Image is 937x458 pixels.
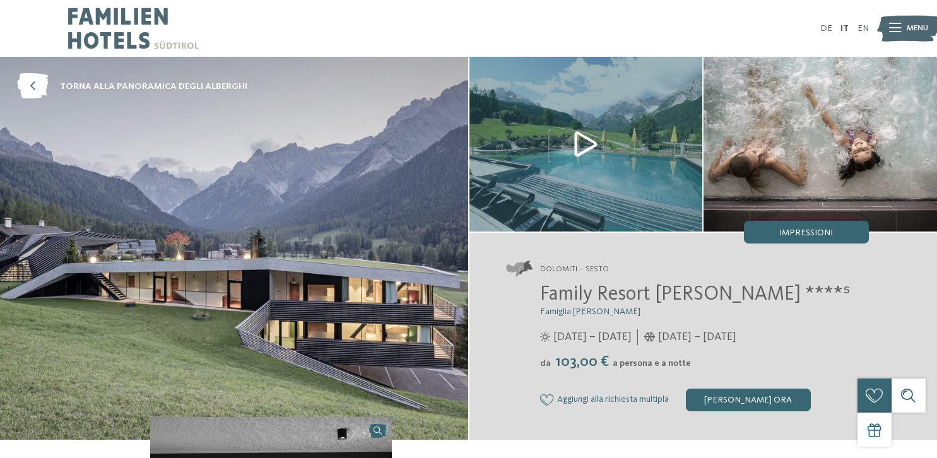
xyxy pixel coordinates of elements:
a: IT [840,24,849,33]
span: [DATE] – [DATE] [658,329,736,345]
span: Famiglia [PERSON_NAME] [540,307,640,316]
span: a persona e a notte [613,359,691,368]
span: Impressioni [779,228,833,237]
div: [PERSON_NAME] ora [686,389,811,411]
a: EN [857,24,869,33]
i: Orari d'apertura inverno [644,332,656,342]
span: Dolomiti – Sesto [540,264,609,275]
img: Il nostro family hotel a Sesto, il vostro rifugio sulle Dolomiti. [704,57,937,232]
a: DE [820,24,832,33]
span: 103,00 € [552,355,611,370]
span: Family Resort [PERSON_NAME] ****ˢ [540,285,851,305]
span: da [540,359,551,368]
img: Il nostro family hotel a Sesto, il vostro rifugio sulle Dolomiti. [469,57,703,232]
a: torna alla panoramica degli alberghi [17,74,247,100]
span: Aggiungi alla richiesta multipla [557,395,669,405]
span: torna alla panoramica degli alberghi [60,80,247,93]
i: Orari d'apertura estate [540,332,550,342]
span: Menu [907,23,928,34]
span: [DATE] – [DATE] [553,329,632,345]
